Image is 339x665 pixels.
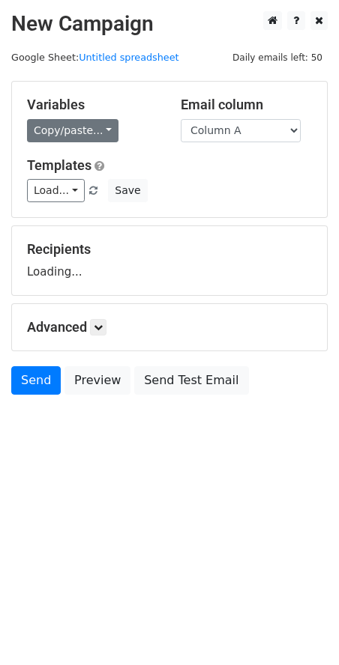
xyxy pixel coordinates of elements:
[27,319,312,335] h5: Advanced
[134,366,248,395] a: Send Test Email
[227,49,328,66] span: Daily emails left: 50
[64,366,130,395] a: Preview
[79,52,178,63] a: Untitled spreadsheet
[27,179,85,202] a: Load...
[27,157,91,173] a: Templates
[27,119,118,142] a: Copy/paste...
[27,241,312,258] h5: Recipients
[227,52,328,63] a: Daily emails left: 50
[181,97,312,113] h5: Email column
[27,97,158,113] h5: Variables
[11,52,179,63] small: Google Sheet:
[11,11,328,37] h2: New Campaign
[27,241,312,280] div: Loading...
[11,366,61,395] a: Send
[108,179,147,202] button: Save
